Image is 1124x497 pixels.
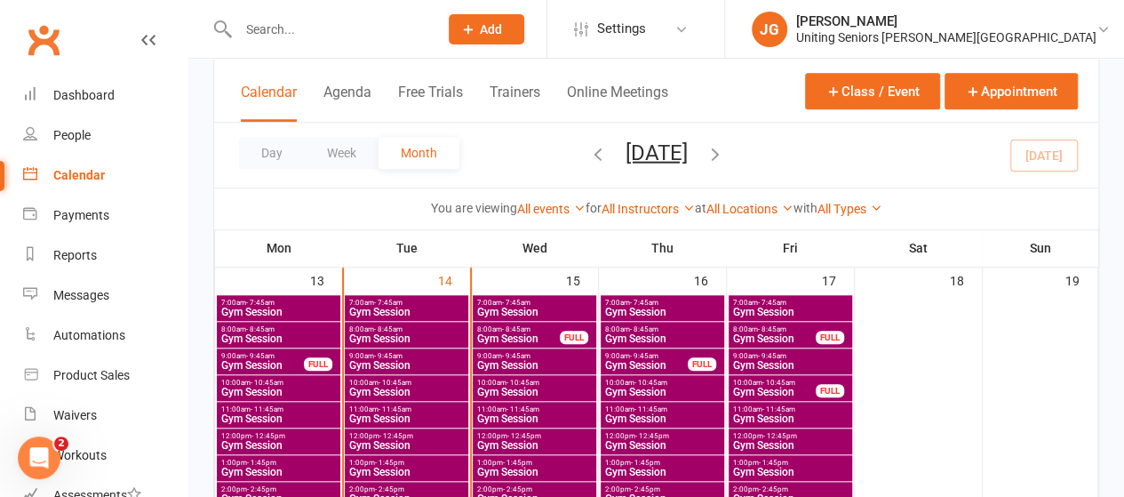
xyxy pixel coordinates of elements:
a: Reports [23,236,187,276]
a: All Locations [706,202,793,216]
button: Free Trials [398,84,463,122]
div: Dashboard [53,88,115,102]
a: Calendar [23,156,187,196]
strong: You are viewing [431,201,517,215]
a: Payments [23,196,187,236]
div: FULL [816,331,844,344]
span: 12:00pm [604,432,721,440]
span: Gym Session [476,360,593,371]
div: Payments [53,208,109,222]
span: Gym Session [732,413,849,424]
span: 9:00am [220,352,305,360]
div: 19 [1065,265,1097,294]
span: - 7:45am [630,299,658,307]
span: Gym Session [348,467,465,477]
span: Gym Session [732,387,817,397]
span: 10:00am [604,379,721,387]
button: Trainers [490,84,540,122]
span: - 7:45am [246,299,275,307]
th: Tue [343,229,471,267]
span: 8:00am [476,325,561,333]
th: Sat [855,229,983,267]
span: - 8:45am [374,325,403,333]
a: Dashboard [23,76,187,116]
input: Search... [233,17,426,42]
button: Class / Event [805,73,940,109]
strong: at [695,201,706,215]
span: - 2:45pm [503,485,532,493]
div: 14 [438,265,470,294]
span: - 8:45am [246,325,275,333]
span: 1:00pm [732,459,849,467]
span: - 12:45pm [251,432,285,440]
span: Gym Session [604,387,721,397]
span: 11:00am [348,405,465,413]
span: 2:00pm [348,485,465,493]
span: Gym Session [348,413,465,424]
div: FULL [560,331,588,344]
span: Gym Session [604,307,721,317]
span: Gym Session [604,440,721,451]
span: Gym Session [604,413,721,424]
span: - 11:45am [506,405,539,413]
span: Gym Session [732,333,817,344]
span: Gym Session [220,360,305,371]
span: Gym Session [604,360,689,371]
span: - 8:45am [502,325,530,333]
span: - 10:45am [379,379,411,387]
div: FULL [816,384,844,397]
span: - 9:45am [246,352,275,360]
iframe: Intercom live chat [18,437,60,479]
span: Gym Session [220,440,337,451]
span: 7:00am [348,299,465,307]
span: 2:00pm [476,485,593,493]
a: Product Sales [23,356,187,396]
div: FULL [688,357,716,371]
span: - 1:45pm [247,459,276,467]
span: - 12:45pm [507,432,541,440]
div: Reports [53,248,97,262]
button: Agenda [323,84,371,122]
span: 8:00am [732,325,817,333]
div: Automations [53,328,125,342]
button: Week [305,137,379,169]
span: - 7:45am [502,299,530,307]
div: 17 [822,265,854,294]
span: 1:00pm [604,459,721,467]
span: 9:00am [348,352,465,360]
span: - 1:45pm [503,459,532,467]
span: Gym Session [348,360,465,371]
span: - 10:45am [251,379,283,387]
span: Add [480,22,502,36]
span: - 7:45am [374,299,403,307]
span: 11:00am [604,405,721,413]
span: - 9:45am [758,352,786,360]
a: Clubworx [21,18,66,62]
span: Gym Session [348,387,465,397]
span: - 10:45am [506,379,539,387]
span: - 11:45am [762,405,795,413]
div: Waivers [53,408,97,422]
span: Gym Session [732,467,849,477]
span: Gym Session [220,387,337,397]
span: 9:00am [476,352,593,360]
span: - 2:45pm [631,485,660,493]
span: 2:00pm [604,485,721,493]
span: - 12:45pm [635,432,669,440]
span: Gym Session [732,360,849,371]
th: Wed [471,229,599,267]
div: People [53,128,91,142]
a: Messages [23,276,187,316]
span: 11:00am [732,405,849,413]
span: Gym Session [220,467,337,477]
a: All Instructors [602,202,695,216]
div: 16 [694,265,726,294]
span: 1:00pm [476,459,593,467]
span: 10:00am [348,379,465,387]
span: - 9:45am [374,352,403,360]
span: - 8:45am [630,325,658,333]
span: Gym Session [476,333,561,344]
span: - 11:45am [379,405,411,413]
strong: with [793,201,817,215]
a: All events [517,202,586,216]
